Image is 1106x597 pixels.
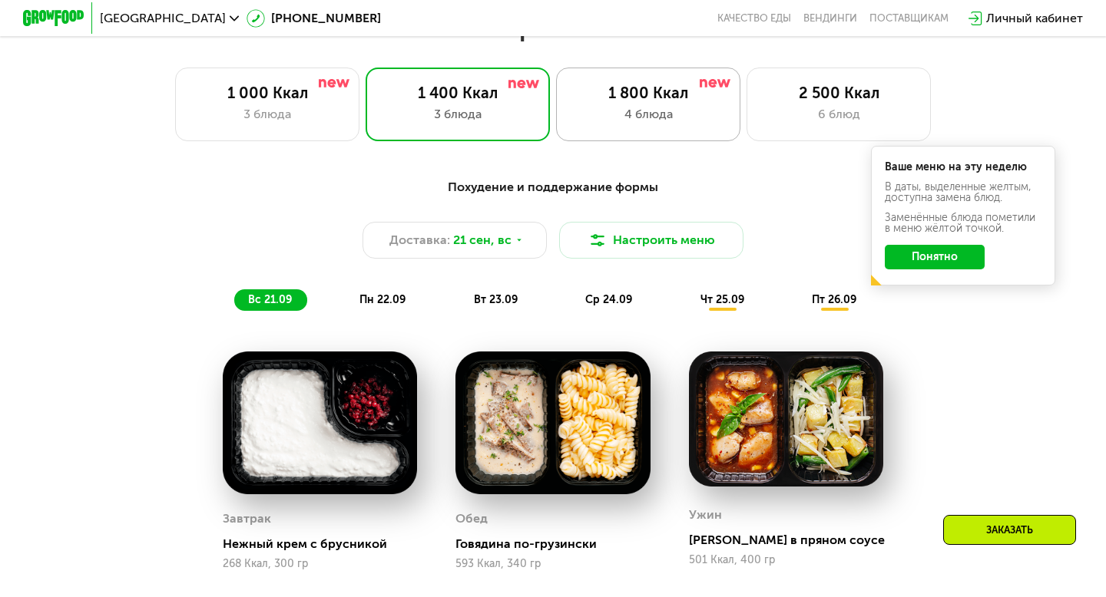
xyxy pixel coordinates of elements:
a: [PHONE_NUMBER] [247,9,381,28]
div: 6 блюд [763,105,915,124]
span: 21 сен, вс [453,231,512,249]
div: Ужин [689,503,722,526]
div: 1 000 Ккал [191,84,343,102]
div: 593 Ккал, 340 гр [455,558,650,570]
div: поставщикам [869,12,949,25]
div: 3 блюда [191,105,343,124]
div: Заменённые блюда пометили в меню жёлтой точкой. [885,213,1041,234]
div: Похудение и поддержание формы [98,178,1008,197]
div: В даты, выделенные желтым, доступна замена блюд. [885,182,1041,203]
span: пн 22.09 [359,293,406,306]
span: Доставка: [389,231,450,249]
span: ср 24.09 [585,293,632,306]
div: 1 400 Ккал [382,84,534,102]
div: Личный кабинет [986,9,1083,28]
button: Настроить меню [559,222,743,259]
span: [GEOGRAPHIC_DATA] [100,12,226,25]
div: 4 блюда [572,105,724,124]
div: Заказать [943,515,1076,545]
div: [PERSON_NAME] в пряном соусе [689,533,896,548]
button: Понятно [885,245,985,269]
div: 501 Ккал, 400 гр [689,554,883,566]
div: Ваше меню на эту неделю [885,162,1041,173]
div: 2 500 Ккал [763,84,915,102]
a: Вендинги [803,12,857,25]
a: Качество еды [717,12,791,25]
div: 268 Ккал, 300 гр [223,558,417,570]
div: Завтрак [223,507,271,530]
span: чт 25.09 [700,293,744,306]
span: пт 26.09 [812,293,856,306]
div: 3 блюда [382,105,534,124]
span: вт 23.09 [474,293,518,306]
div: 1 800 Ккал [572,84,724,102]
span: вс 21.09 [248,293,292,306]
div: Нежный крем с брусникой [223,536,429,552]
div: Обед [455,507,488,530]
div: Говядина по-грузински [455,536,662,552]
